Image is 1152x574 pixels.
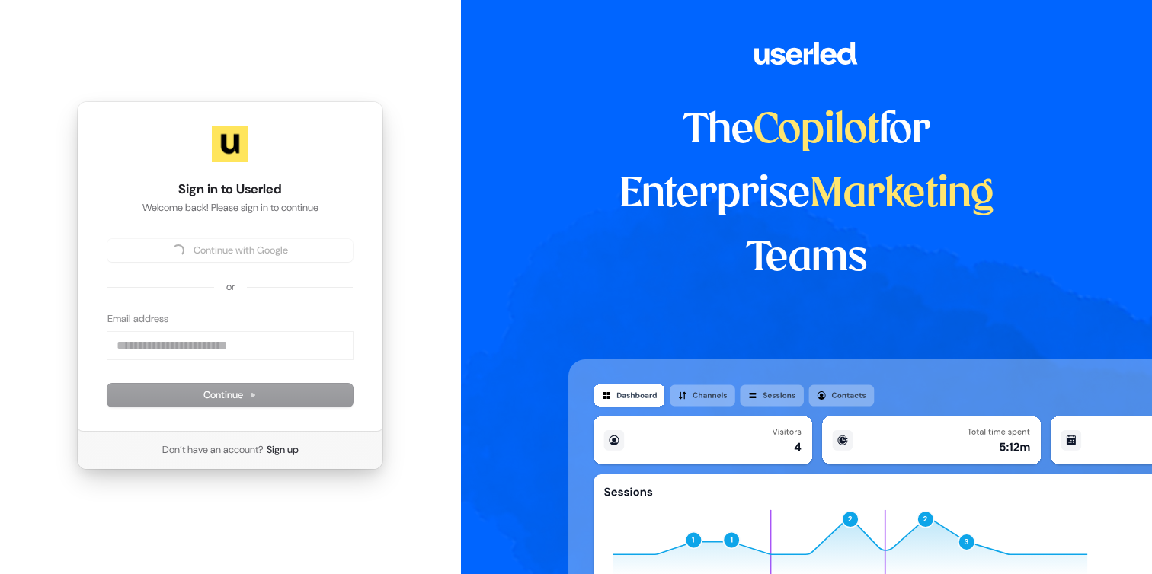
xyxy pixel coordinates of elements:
p: or [226,280,235,294]
span: Marketing [810,175,994,215]
h1: The for Enterprise Teams [568,99,1045,291]
h1: Sign in to Userled [107,180,353,199]
span: Don’t have an account? [162,443,264,457]
img: Userled [212,126,248,162]
span: Copilot [754,111,879,151]
a: Sign up [267,443,299,457]
p: Welcome back! Please sign in to continue [107,201,353,215]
